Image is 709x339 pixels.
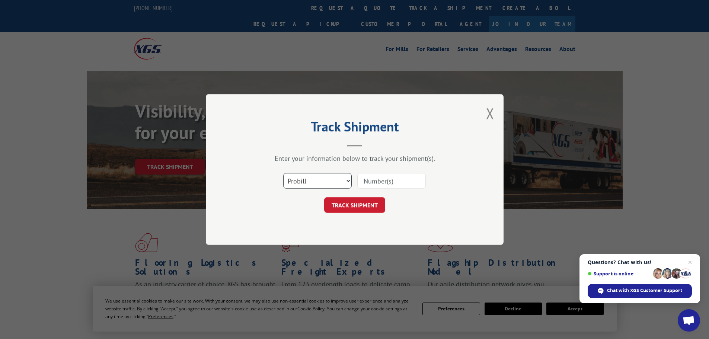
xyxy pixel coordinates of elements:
[486,103,494,123] button: Close modal
[588,284,692,298] span: Chat with XGS Customer Support
[607,287,682,294] span: Chat with XGS Customer Support
[324,197,385,213] button: TRACK SHIPMENT
[243,121,466,135] h2: Track Shipment
[588,259,692,265] span: Questions? Chat with us!
[357,173,426,189] input: Number(s)
[678,309,700,332] a: Open chat
[243,154,466,163] div: Enter your information below to track your shipment(s).
[588,271,650,276] span: Support is online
